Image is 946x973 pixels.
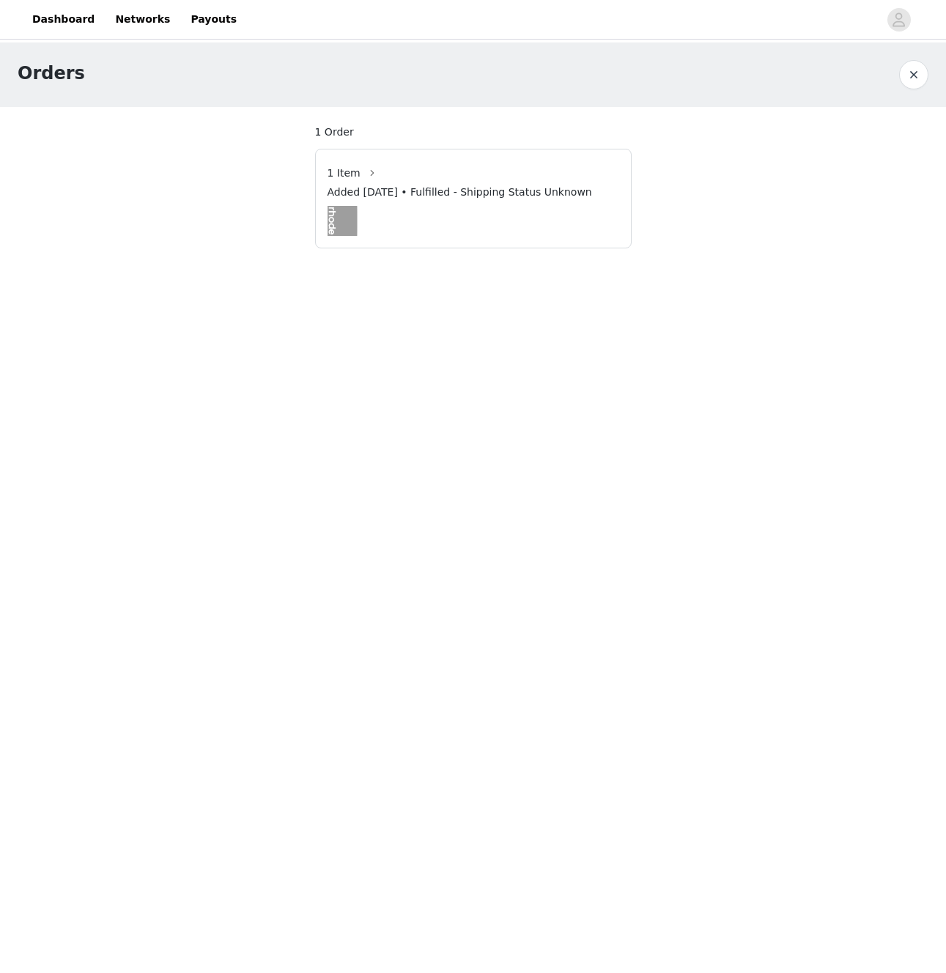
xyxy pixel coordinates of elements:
span: 1 Item [328,166,361,181]
div: avatar [892,8,906,32]
img: eye patches gifting [328,206,358,236]
span: 1 Order [315,125,354,140]
a: Payouts [182,3,245,36]
a: Dashboard [23,3,103,36]
span: Added [DATE] • Fulfilled - Shipping Status Unknown [328,185,592,200]
h1: Orders [18,60,85,86]
a: Networks [106,3,179,36]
